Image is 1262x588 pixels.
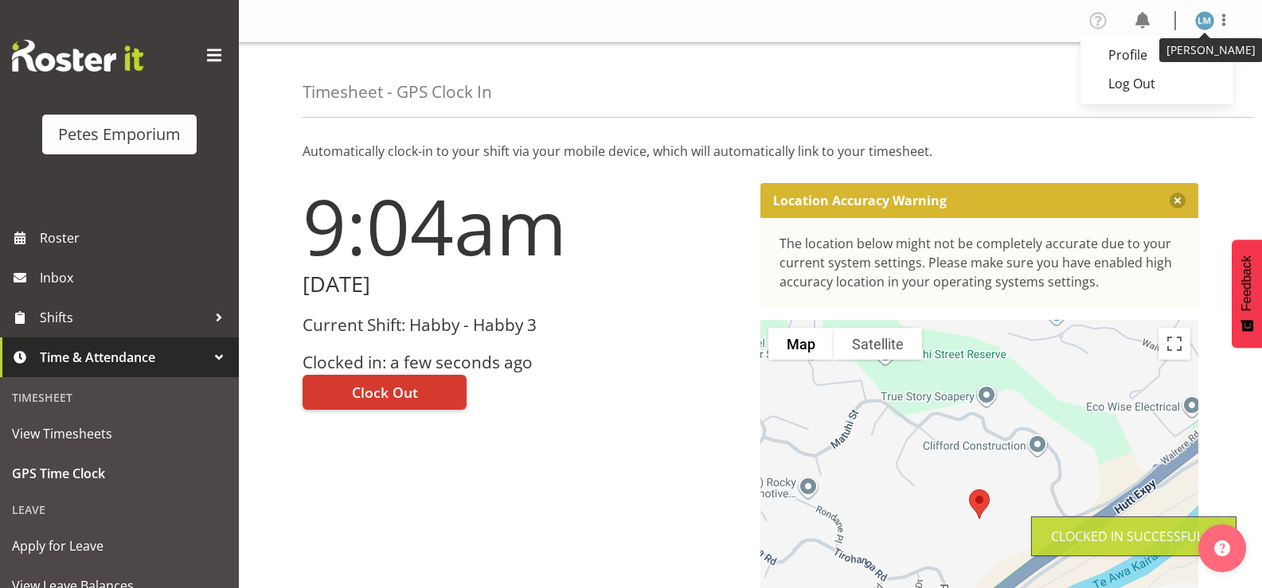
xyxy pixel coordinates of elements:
[303,83,492,101] h4: Timesheet - GPS Clock In
[779,234,1180,291] div: The location below might not be completely accurate due to your current system settings. Please m...
[1240,255,1254,311] span: Feedback
[4,454,235,493] a: GPS Time Clock
[303,375,467,410] button: Clock Out
[303,183,741,269] h1: 9:04am
[4,414,235,454] a: View Timesheets
[58,123,181,146] div: Petes Emporium
[40,306,207,329] span: Shifts
[1080,69,1233,98] a: Log Out
[352,382,418,403] span: Clock Out
[4,526,235,566] a: Apply for Leave
[12,422,227,446] span: View Timesheets
[4,493,235,526] div: Leave
[4,381,235,414] div: Timesheet
[12,461,227,485] span: GPS Time Clock
[773,193,947,208] p: Location Accuracy Warning
[1080,41,1233,69] a: Profile
[1195,11,1214,30] img: lianne-morete5410.jpg
[303,316,741,334] h3: Current Shift: Habby - Habby 3
[12,534,227,558] span: Apply for Leave
[768,328,834,360] button: Show street map
[40,226,231,250] span: Roster
[12,40,143,72] img: Rosterit website logo
[1214,540,1230,556] img: help-xxl-2.png
[40,266,231,290] span: Inbox
[40,345,207,369] span: Time & Attendance
[303,272,741,297] h2: [DATE]
[1232,239,1262,348] button: Feedback - Show survey
[1051,527,1217,546] div: Clocked in Successfully
[1158,328,1190,360] button: Toggle fullscreen view
[303,353,741,372] h3: Clocked in: a few seconds ago
[1170,193,1186,208] button: Close message
[303,142,1198,161] p: Automatically clock-in to your shift via your mobile device, which will automatically link to you...
[834,328,922,360] button: Show satellite imagery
